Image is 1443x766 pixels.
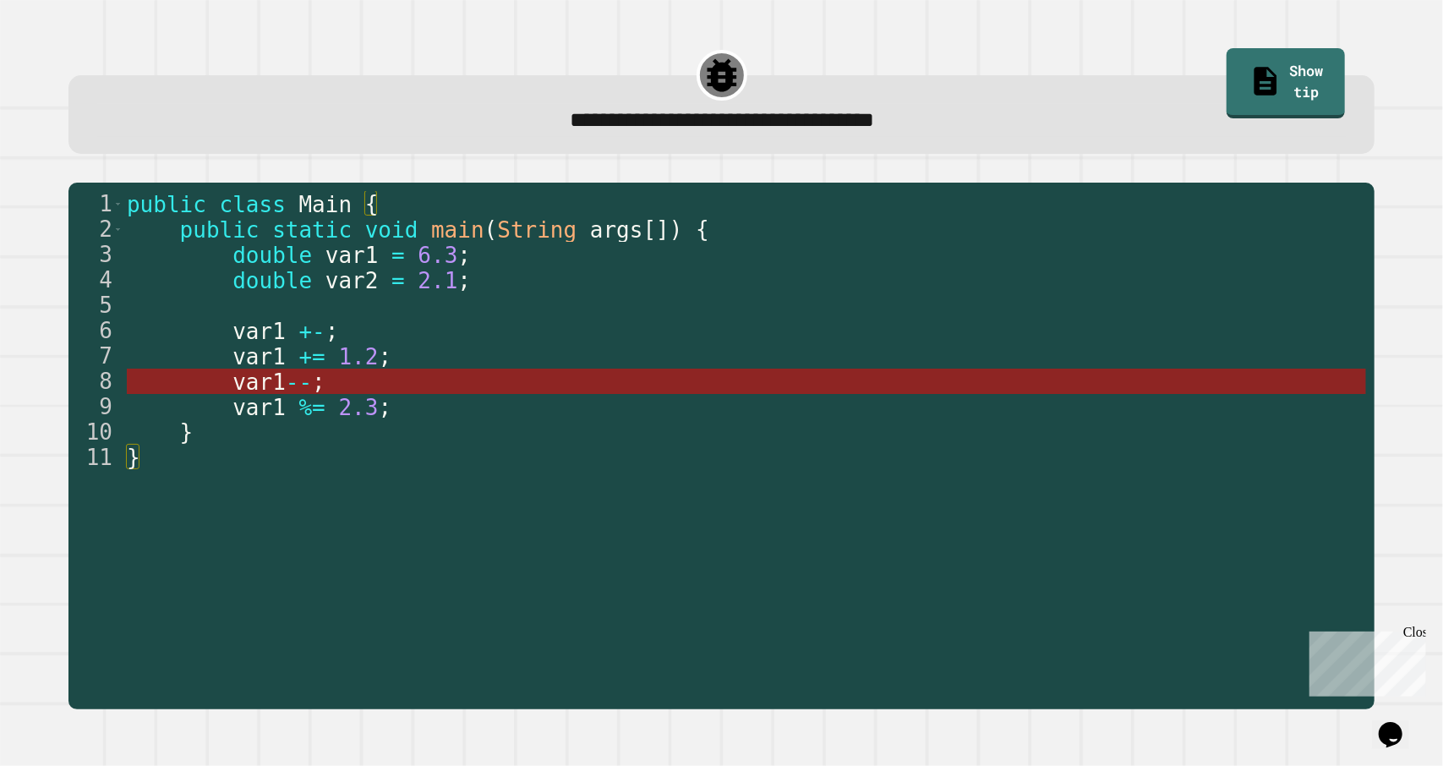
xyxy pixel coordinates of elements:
[590,217,643,243] span: args
[232,395,286,420] span: var1
[498,217,577,243] span: String
[391,243,405,268] span: =
[339,395,379,420] span: 2.3
[232,369,286,395] span: var1
[1303,625,1426,697] iframe: chat widget
[68,293,123,318] div: 5
[180,217,260,243] span: public
[68,318,123,343] div: 6
[391,268,405,293] span: =
[339,344,379,369] span: 1.2
[418,268,458,293] span: 2.1
[365,217,418,243] span: void
[232,319,286,344] span: var1
[220,192,286,217] span: class
[299,319,325,344] span: +-
[68,216,123,242] div: 2
[232,243,312,268] span: double
[68,445,123,470] div: 11
[68,343,123,369] div: 7
[68,369,123,394] div: 8
[418,243,458,268] span: 6.3
[431,217,484,243] span: main
[232,268,312,293] span: double
[68,191,123,216] div: 1
[272,217,352,243] span: static
[325,243,379,268] span: var1
[1372,698,1426,749] iframe: chat widget
[286,369,312,395] span: --
[7,7,117,107] div: Chat with us now!Close
[299,192,353,217] span: Main
[68,419,123,445] div: 10
[68,242,123,267] div: 3
[68,394,123,419] div: 9
[127,192,206,217] span: public
[1227,48,1345,118] a: Show tip
[299,395,325,420] span: %=
[325,268,379,293] span: var2
[113,191,123,216] span: Toggle code folding, rows 1 through 11
[68,267,123,293] div: 4
[299,344,325,369] span: +=
[113,216,123,242] span: Toggle code folding, rows 2 through 10
[232,344,286,369] span: var1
